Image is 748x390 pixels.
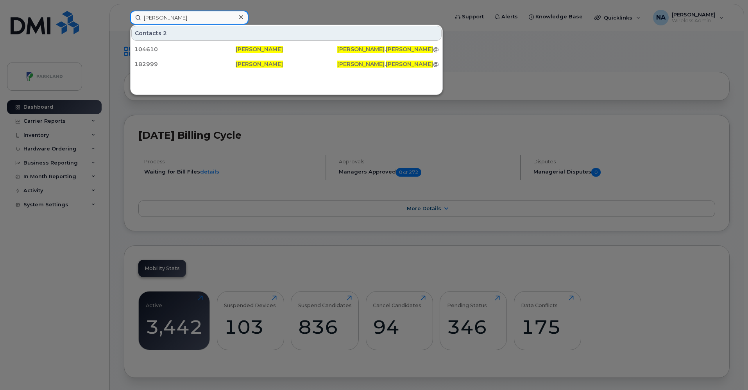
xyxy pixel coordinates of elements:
span: 2 [163,29,167,37]
span: [PERSON_NAME] [236,46,283,53]
div: . @[DOMAIN_NAME] [337,60,438,68]
div: 182999 [134,60,236,68]
a: 182999[PERSON_NAME][PERSON_NAME].[PERSON_NAME]@[DOMAIN_NAME] [131,57,442,71]
div: Contacts [131,26,442,41]
span: [PERSON_NAME] [386,46,433,53]
span: [PERSON_NAME] [337,61,385,68]
span: [PERSON_NAME] [386,61,433,68]
a: 104610[PERSON_NAME][PERSON_NAME].[PERSON_NAME]@[DOMAIN_NAME] [131,42,442,56]
span: [PERSON_NAME] [337,46,385,53]
span: [PERSON_NAME] [236,61,283,68]
div: . @[DOMAIN_NAME] [337,45,438,53]
div: 104610 [134,45,236,53]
